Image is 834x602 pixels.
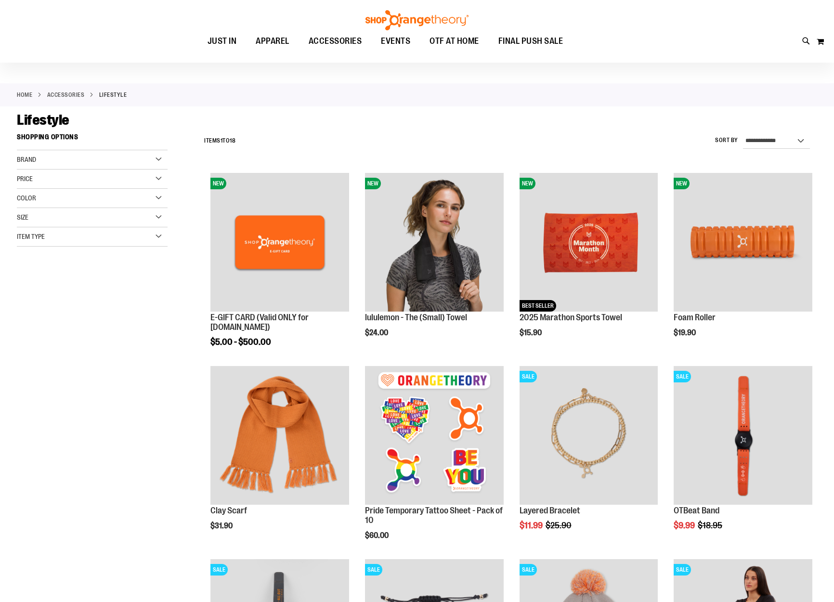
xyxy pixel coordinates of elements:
span: Size [17,213,28,221]
span: SALE [210,564,228,576]
span: $9.99 [674,521,696,530]
a: lululemon - The (Small) TowelNEW [365,173,504,313]
img: Shop Orangetheory [364,10,470,30]
span: ACCESSORIES [309,30,362,52]
span: SALE [520,564,537,576]
div: product [669,361,817,555]
div: product [206,168,354,371]
span: $11.99 [520,521,544,530]
a: OTF AT HOME [420,30,489,52]
a: OTBeat Band [674,506,719,515]
strong: Lifestyle [99,91,127,99]
span: EVENTS [381,30,410,52]
span: Brand [17,156,36,163]
a: APPAREL [246,30,299,52]
span: NEW [365,178,381,189]
span: $60.00 [365,531,390,540]
a: OTBeat BandSALE [674,366,812,506]
span: FINAL PUSH SALE [498,30,563,52]
span: Color [17,194,36,202]
a: Layered BraceletSALE [520,366,658,506]
a: Foam RollerNEW [674,173,812,313]
a: Layered Bracelet [520,506,580,515]
span: SALE [365,564,382,576]
div: product [206,361,354,555]
a: Home [17,91,32,99]
a: ACCESSORIES [47,91,85,99]
span: 1 [221,137,223,144]
span: JUST IN [208,30,237,52]
span: SALE [674,371,691,382]
div: product [669,168,817,362]
span: $19.90 [674,328,697,337]
span: BEST SELLER [520,300,556,312]
div: product [360,168,508,362]
span: SALE [674,564,691,576]
span: Price [17,175,33,183]
span: $15.90 [520,328,543,337]
div: product [515,361,663,555]
img: Pride Temporary Tattoo Sheet - Pack of 10 [365,366,504,505]
h2: Items to [204,133,235,148]
a: Pride Temporary Tattoo Sheet - Pack of 10 [365,506,503,525]
img: Layered Bracelet [520,366,658,505]
strong: Shopping Options [17,129,168,150]
span: 18 [230,137,235,144]
span: OTF AT HOME [430,30,479,52]
span: Lifestyle [17,112,69,128]
a: E-GIFT CARD (Valid ONLY for [DOMAIN_NAME]) [210,313,309,332]
a: Foam Roller [674,313,716,322]
span: NEW [210,178,226,189]
img: 2025 Marathon Sports Towel [520,173,658,312]
span: NEW [674,178,690,189]
a: EVENTS [371,30,420,52]
span: $31.90 [210,522,234,530]
span: APPAREL [256,30,289,52]
div: product [360,361,508,564]
img: OTBeat Band [674,366,812,505]
a: JUST IN [198,30,247,52]
label: Sort By [715,136,738,144]
span: $24.00 [365,328,390,337]
a: 2025 Marathon Sports Towel [520,313,622,322]
img: lululemon - The (Small) Towel [365,173,504,312]
a: ACCESSORIES [299,30,372,52]
a: Pride Temporary Tattoo Sheet - Pack of 10 [365,366,504,506]
a: lululemon - The (Small) Towel [365,313,467,322]
span: $18.95 [698,521,724,530]
div: product [515,168,663,362]
a: E-GIFT CARD (Valid ONLY for ShopOrangetheory.com)NEW [210,173,349,313]
img: Clay Scarf [210,366,349,505]
img: E-GIFT CARD (Valid ONLY for ShopOrangetheory.com) [210,173,349,312]
a: FINAL PUSH SALE [489,30,573,52]
span: NEW [520,178,535,189]
span: SALE [520,371,537,382]
a: 2025 Marathon Sports TowelNEWBEST SELLER [520,173,658,313]
span: Item Type [17,233,45,240]
span: $5.00 - $500.00 [210,337,271,347]
a: Clay Scarf [210,366,349,506]
span: $25.90 [546,521,573,530]
a: Clay Scarf [210,506,247,515]
img: Foam Roller [674,173,812,312]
